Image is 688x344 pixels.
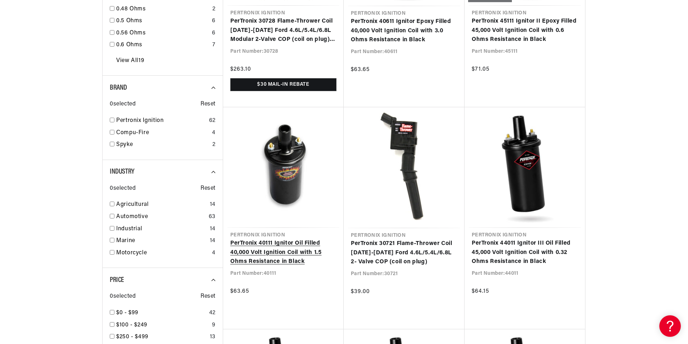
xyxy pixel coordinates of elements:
[116,225,207,234] a: Industrial
[110,277,124,284] span: Price
[210,236,216,246] div: 14
[212,29,216,38] div: 6
[116,41,209,50] a: 0.6 Ohms
[210,225,216,234] div: 14
[116,310,138,316] span: $0 - $99
[472,17,578,44] a: PerTronix 45111 Ignitor II Epoxy Filled 45,000 Volt Ignition Coil with 0.6 Ohms Resistance in Black
[209,116,216,126] div: 62
[230,17,336,44] a: PerTronix 30728 Flame-Thrower Coil [DATE]-[DATE] Ford 4.6L/5.4L/6.8L Modular 2-Valve COP (coil on...
[209,212,216,222] div: 63
[209,308,216,318] div: 42
[110,100,136,109] span: 0 selected
[116,200,207,209] a: Agricultural
[116,249,209,258] a: Motorcycle
[110,292,136,301] span: 0 selected
[116,236,207,246] a: Marine
[212,128,216,138] div: 4
[201,184,216,193] span: Reset
[201,292,216,301] span: Reset
[472,239,578,267] a: PerTronix 44011 Ignitor III Oil Filled 45,000 Volt Ignition Coil with 0.32 Ohms Resistance in Black
[116,128,209,138] a: Compu-Fire
[110,84,127,91] span: Brand
[212,321,216,330] div: 9
[212,5,216,14] div: 2
[212,249,216,258] div: 4
[210,200,216,209] div: 14
[212,41,216,50] div: 7
[351,17,457,45] a: PerTronix 40611 Ignitor Epoxy Filled 40,000 Volt Ignition Coil with 3.0 Ohms Resistance in Black
[210,333,216,342] div: 13
[201,100,216,109] span: Reset
[116,334,149,340] span: $250 - $499
[230,239,336,267] a: PerTronix 40111 Ignitor Oil Filled 40,000 Volt Ignition Coil with 1.5 Ohms Resistance in Black
[116,322,147,328] span: $100 - $249
[116,212,206,222] a: Automotive
[116,29,209,38] a: 0.56 Ohms
[351,239,457,267] a: PerTronix 30721 Flame-Thrower Coil [DATE]-[DATE] Ford 4.6L/5.4L/6.8L 2- Valve COP (coil on plug)
[116,5,209,14] a: 0.48 Ohms
[212,140,216,150] div: 2
[110,184,136,193] span: 0 selected
[110,168,135,175] span: Industry
[212,17,216,26] div: 6
[116,116,206,126] a: Pertronix Ignition
[116,140,209,150] a: Spyke
[116,56,144,66] a: View All 19
[116,17,209,26] a: 0.5 Ohms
